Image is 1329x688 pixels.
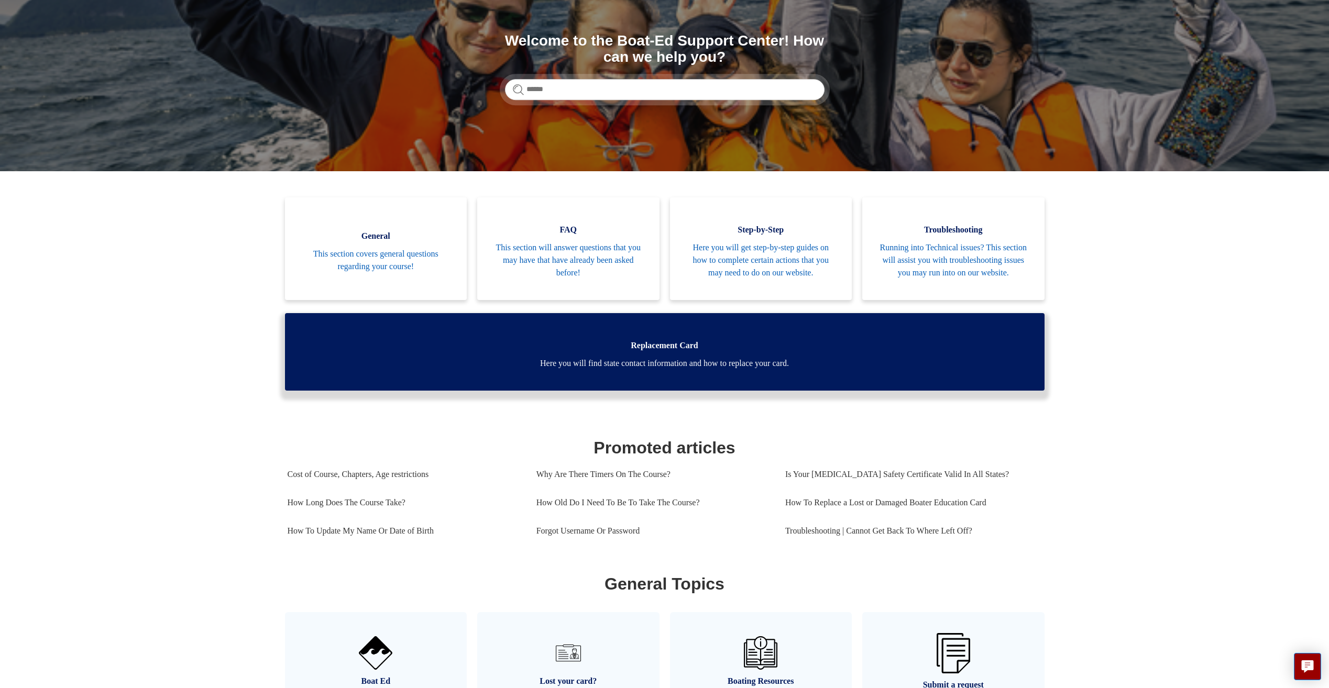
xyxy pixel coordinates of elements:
a: How To Replace a Lost or Damaged Boater Education Card [785,489,1034,517]
span: Boat Ed [301,675,452,687]
a: FAQ This section will answer questions that you may have that have already been asked before! [477,197,660,300]
span: Step-by-Step [686,224,837,236]
img: 01HZPCYVNCVF44JPJQE4DN11EA [359,636,392,670]
span: Replacement Card [301,339,1029,352]
span: Lost your card? [493,675,644,687]
a: Step-by-Step Here you will get step-by-step guides on how to complete certain actions that you ma... [670,197,852,300]
a: How Long Does The Course Take? [288,489,521,517]
img: 01HZPCYVZMCNPYXCC0DPA2R54M [744,636,777,670]
a: Is Your [MEDICAL_DATA] Safety Certificate Valid In All States? [785,460,1034,489]
h1: General Topics [288,571,1042,596]
a: Troubleshooting Running into Technical issues? This section will assist you with troubleshooting ... [862,197,1045,300]
a: How Old Do I Need To Be To Take The Course? [536,489,770,517]
a: Troubleshooting | Cannot Get Back To Where Left Off? [785,517,1034,545]
a: General This section covers general questions regarding your course! [285,197,467,300]
img: 01HZPCYVT14CG9T703FEE4SFXC [552,636,585,670]
span: Here you will find state contact information and how to replace your card. [301,357,1029,370]
span: Troubleshooting [878,224,1029,236]
a: How To Update My Name Or Date of Birth [288,517,521,545]
h1: Promoted articles [288,435,1042,460]
h1: Welcome to the Boat-Ed Support Center! How can we help you? [505,33,825,65]
span: Here you will get step-by-step guides on how to complete certain actions that you may need to do ... [686,241,837,279]
button: Live chat [1294,653,1321,680]
a: Cost of Course, Chapters, Age restrictions [288,460,521,489]
span: General [301,230,452,242]
img: 01HZPCYW3NK71669VZTW7XY4G9 [937,633,970,673]
input: Search [505,79,825,100]
span: Boating Resources [686,675,837,687]
a: Why Are There Timers On The Course? [536,460,770,489]
span: This section covers general questions regarding your course! [301,248,452,273]
a: Forgot Username Or Password [536,517,770,545]
span: Running into Technical issues? This section will assist you with troubleshooting issues you may r... [878,241,1029,279]
a: Replacement Card Here you will find state contact information and how to replace your card. [285,313,1045,391]
span: This section will answer questions that you may have that have already been asked before! [493,241,644,279]
span: FAQ [493,224,644,236]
